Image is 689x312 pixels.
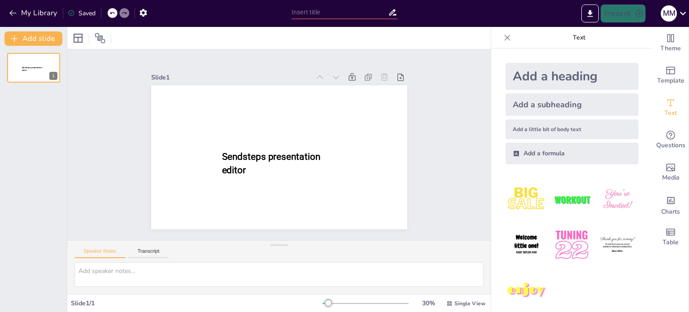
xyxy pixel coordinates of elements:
img: 6.jpeg [597,224,638,266]
span: Template [657,76,685,86]
button: Speaker Notes [74,248,125,258]
img: 2.jpeg [551,179,593,220]
button: Present [601,4,645,22]
button: Add slide [4,31,62,46]
span: Position [95,33,105,44]
img: 3.jpeg [597,179,638,220]
div: 1 [7,53,60,83]
div: Add ready made slides [653,59,689,92]
span: Charts [661,207,680,217]
span: Theme [660,44,681,53]
div: Saved [68,9,96,18]
div: Slide 1 / 1 [71,299,323,308]
span: Text [664,108,677,118]
img: 7.jpeg [506,270,547,312]
div: M M [661,5,677,22]
div: Change the overall theme [653,27,689,59]
span: Media [662,173,680,183]
img: 4.jpeg [506,224,547,266]
p: Text [515,27,644,48]
div: Add a little bit of body text [506,119,638,139]
span: Questions [656,141,685,150]
div: 1 [49,72,57,80]
div: Get real-time input from your audience [653,124,689,156]
div: Add images, graphics, shapes or video [653,156,689,189]
div: Add a table [653,221,689,253]
button: My Library [7,6,61,20]
div: Add charts and graphs [653,189,689,221]
button: Export to PowerPoint [581,4,599,22]
div: 30 % [418,299,439,308]
div: Slide 1 [151,73,310,82]
span: Sendsteps presentation editor [22,66,42,71]
div: Add a heading [506,63,638,90]
span: Sendsteps presentation editor [222,151,320,175]
button: M M [661,4,677,22]
div: Add text boxes [653,92,689,124]
div: Add a subheading [506,93,638,116]
img: 1.jpeg [506,179,547,220]
div: Layout [71,31,85,45]
img: 5.jpeg [551,224,593,266]
input: Insert title [292,6,388,19]
span: Table [663,237,679,247]
span: Single View [454,300,485,307]
button: Transcript [129,248,169,258]
div: Add a formula [506,143,638,164]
